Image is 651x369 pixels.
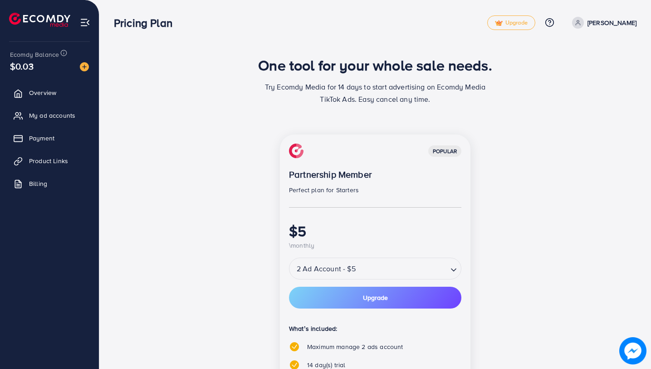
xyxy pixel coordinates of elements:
span: Upgrade [363,294,388,301]
span: \monthly [289,241,314,250]
img: logo [9,13,70,27]
p: [PERSON_NAME] [587,17,636,28]
span: Product Links [29,156,68,165]
img: tick [289,341,300,352]
span: Payment [29,134,54,143]
span: My ad accounts [29,111,75,120]
span: Ecomdy Balance [10,50,59,59]
p: Perfect plan for Starters [289,184,461,195]
a: Overview [7,84,92,102]
img: menu [80,17,90,28]
img: tick [495,20,503,26]
span: Billing [29,179,47,188]
h3: Pricing Plan [114,16,180,30]
div: Search for option [289,258,461,279]
img: image [80,62,89,71]
span: Overview [29,88,56,97]
input: Search for option [358,261,447,277]
img: img [289,144,303,158]
h1: $5 [289,222,461,239]
span: Maximum manage 2 ads account [307,342,403,351]
a: Billing [7,175,92,193]
span: Upgrade [495,20,528,26]
a: tickUpgrade [487,15,535,30]
p: Partnership Member [289,169,461,180]
a: My ad accounts [7,106,92,125]
p: What’s included: [289,323,461,334]
img: image [619,337,646,364]
h1: One tool for your whole sale needs. [258,56,492,74]
a: [PERSON_NAME] [568,17,636,29]
span: $0.03 [10,60,34,73]
a: Payment [7,129,92,147]
button: Upgrade [289,287,461,309]
a: Product Links [7,152,92,170]
p: Try Ecomdy Media for 14 days to start advertising on Ecomdy Media TikTok Ads. Easy cancel any time. [262,81,489,105]
div: popular [428,145,461,157]
span: 2 Ad Account - $5 [295,260,357,277]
